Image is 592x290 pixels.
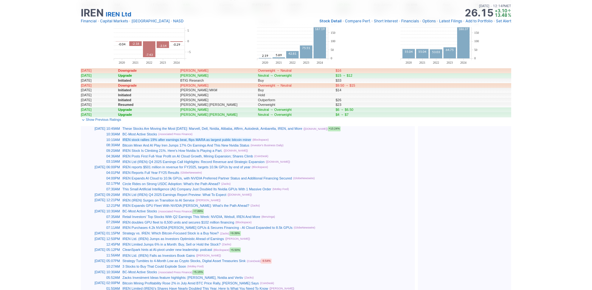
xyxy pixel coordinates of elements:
a: Compare Perf. [345,18,370,24]
text: -0.29 [173,43,180,46]
a: IREN Reports Full Year FY25 Results [122,171,179,174]
td: $9.50 → $15 [336,83,382,88]
a: Bitcoin Miner And AI Play Iren Jumps 17% On Earnings And This New Nvidia Status [122,143,249,147]
b: Downgrade [118,69,137,72]
span: +5.15% [192,270,204,275]
text: 2022 [289,61,296,64]
a: IREN Posts First Full-Year Profit on AI Cloud Growth, Mining Expansion; Shares Climb [122,154,253,158]
text: 5 [187,29,189,32]
b: Upgrade [118,113,132,116]
a: Bitcoin Mining Profitability Rose 2% in July Amid BTC Price Rally, [PERSON_NAME] Says [122,281,259,285]
text: 186.37 [458,27,468,31]
span: Latest Filings [439,19,462,23]
span: (CoinDesk) [254,154,268,159]
span: (Zacks) [244,275,254,280]
text: 2020 [262,61,268,64]
td: [DATE] [81,73,118,78]
td: 07:11AM [81,225,121,231]
a: IREN Expands GPU Fleet With NVIDIA [PERSON_NAME]: What's the Path Ahead? [122,204,249,207]
a: Retail Investors' Top Stocks With Q2 Earnings This Week: NVIDIA, Webull, IREN And More [122,215,260,219]
a: Set Alert [496,18,511,24]
td: [PERSON_NAME] [180,98,258,103]
span: ([DOMAIN_NAME]) [224,148,248,153]
td: [DATE] 05:07PM [81,258,121,264]
td: [PERSON_NAME] [180,73,258,78]
text: 2021 [132,61,139,64]
td: Neutral → Overweight [258,73,336,78]
a: Financial [81,18,97,24]
td: 07:28AM [81,220,121,225]
span: • [371,18,373,24]
td: Overweight → Neutral [258,68,336,73]
td: 02:17PM [81,181,121,187]
td: [DATE] [81,88,118,93]
span: ([DOMAIN_NAME]) [227,193,252,197]
text: -3.14 [159,44,166,48]
td: [DATE] [81,93,118,98]
a: IREN Ltd [106,10,131,19]
a: IREN Ltd (IREN) Q4 2025 Earnings Report Preview: What To Expect [122,193,226,197]
text: 0 [331,57,332,60]
span: (Blockspace) [236,220,252,225]
a: Short Interest [374,18,398,24]
a: This Small Artificial Intelligence (AI) Company Just Doubled Its Nvidia GPUs With 1 Massive Order [122,187,271,191]
span: +9.39% [229,231,241,236]
span: +7.89% [192,209,204,214]
a: These Stocks Are Moving the Most [DATE]: Marvell, Dell, Nvidia, Alibaba, Affirm, Autodesk, Ambare... [122,127,302,130]
td: [DATE] 10:30AM [81,209,121,214]
a: IREN (IREN) Surges on Transition to AI Service [122,198,195,202]
td: [DATE] 05:12PM [81,247,121,253]
img: nic2x2.gif [81,123,294,126]
span: (Investor's Business Daily) [250,143,283,148]
span: +13.24% [328,126,341,131]
text: 2020 [406,61,412,64]
b: Initiated [118,98,131,102]
text: 2022 [146,61,152,64]
td: [DATE] 02:00PM [81,280,121,286]
a: IREN Expands AI Cloud to 10.9k GPUs, with NVIDIA Preferred Partner Status and Additional Financin... [122,176,292,180]
span: • [493,18,495,24]
span: • [170,18,172,24]
h1: IREN [81,8,104,18]
text: −5 [187,50,191,54]
td: Overweight [258,102,336,107]
span: (GlobeNewswire) [293,176,314,181]
td: Buy [258,78,336,83]
a: Capital Markets [100,18,128,24]
td: [DATE] 12:50PM [81,236,121,242]
td: Hold [258,93,336,98]
text: 2024 [173,61,180,64]
a: IREN Limited Jumps 6% in a Month: Buy, Sell or Hold the Stock? [122,242,221,246]
td: 09:20AM [81,148,121,154]
b: Initiated [118,93,131,97]
a: IREN Ltd (IREN) Q4 2025 Earnings Call Highlights: Record Revenue and Strategic Expansion [122,160,264,164]
span: (Associated Press Finance) [158,270,192,275]
text: -7.43 [145,53,153,57]
span: (Associated Press Finance) [158,209,192,214]
text: 75.51 [302,46,310,50]
a: Circle Rides on Strong USDC Adoption: What's the Path Ahead? [122,182,220,186]
span: (Motley Fool) [273,187,289,192]
td: [PERSON_NAME] [PERSON_NAME] [180,102,258,107]
span: (Blockspace) [213,248,230,252]
a: Show Previous Ratings [81,118,121,121]
a: Stock Detail [319,18,342,24]
td: $14 [336,88,382,93]
span: (Zacks) [220,231,229,236]
td: 08:30AM [81,143,121,148]
text: 42.81 [288,52,296,56]
td: [DATE] 01:15PM [81,231,121,236]
td: [DATE] 10:30AM [81,270,121,275]
span: ([DOMAIN_NAME]) [304,127,328,131]
td: 10:30AM [81,132,121,137]
td: 11:56AM [81,253,121,258]
span: • [436,18,438,24]
td: $15 → $12 [336,73,382,78]
td: $26 [336,98,382,103]
span: 13.48 [495,12,507,18]
td: $33 [336,78,382,83]
td: 03:10AM [81,159,121,165]
text: 64.75 [446,48,454,52]
td: $6 → $6.50 [336,107,382,112]
span: (GlobeNewswire) [181,170,202,175]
